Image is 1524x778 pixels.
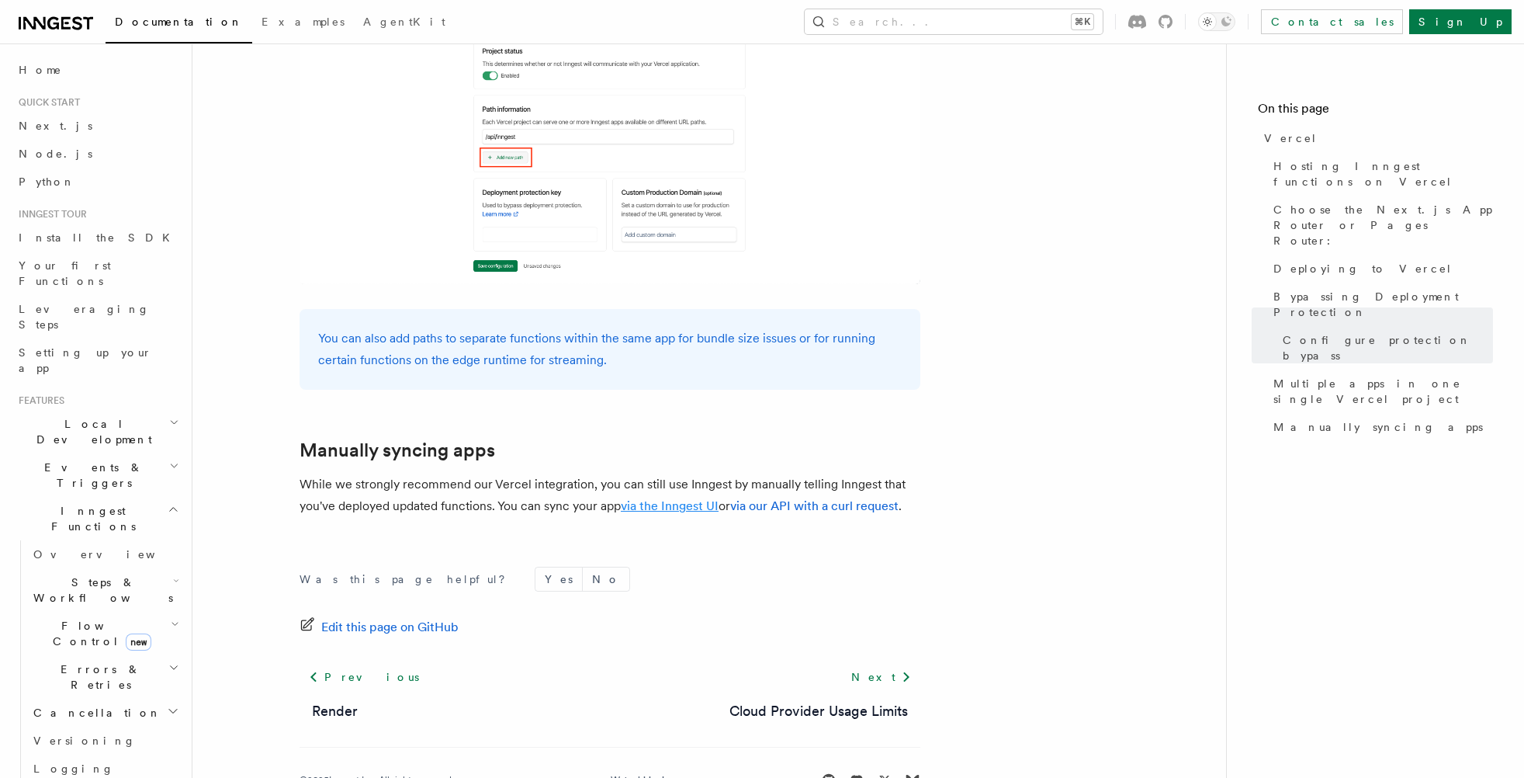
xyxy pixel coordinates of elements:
span: Inngest tour [12,208,87,221]
a: Previous [300,663,428,691]
p: Was this page helpful? [300,571,516,587]
a: Node.js [12,140,182,168]
a: via the Inngest UI [621,498,719,513]
a: Next [842,663,920,691]
span: Leveraging Steps [19,303,150,331]
a: via our API with a curl request [730,498,899,513]
a: Manually syncing apps [1267,413,1493,441]
span: Cancellation [27,705,161,721]
a: Examples [252,5,354,42]
span: Setting up your app [19,346,152,374]
a: Leveraging Steps [12,295,182,339]
a: Manually syncing apps [300,439,495,461]
span: Examples [262,16,345,28]
button: Inngest Functions [12,497,182,540]
span: AgentKit [363,16,445,28]
button: Steps & Workflows [27,568,182,612]
a: Install the SDK [12,224,182,252]
a: Cloud Provider Usage Limits [729,700,908,722]
span: Local Development [12,416,169,447]
span: Features [12,394,64,407]
span: Flow Control [27,618,171,649]
a: Your first Functions [12,252,182,295]
a: Choose the Next.js App Router or Pages Router: [1267,196,1493,255]
span: Home [19,62,62,78]
div: You can also add paths to separate functions within the same app for bundle size issues or for ru... [300,309,920,390]
kbd: ⌘K [1072,14,1093,30]
a: Render [312,700,358,722]
p: While we strongly recommend our Vercel integration, you can still use Inngest by manually telling... [300,474,920,517]
span: Bypassing Deployment Protection [1273,289,1493,320]
span: new [126,634,151,651]
button: Errors & Retries [27,655,182,699]
a: AgentKit [354,5,455,42]
span: Node.js [19,148,92,160]
span: Next.js [19,120,92,132]
a: Deploying to Vercel [1267,255,1493,283]
button: Cancellation [27,699,182,727]
span: Manually syncing apps [1273,419,1483,435]
span: Logging [33,762,114,775]
span: Quick start [12,96,80,109]
a: Sign Up [1409,9,1512,34]
span: Configure protection bypass [1283,332,1493,363]
button: No [583,568,629,591]
span: Choose the Next.js App Router or Pages Router: [1273,202,1493,248]
button: Events & Triggers [12,453,182,497]
span: Deploying to Vercel [1273,261,1453,276]
span: Errors & Retries [27,662,168,693]
span: Python [19,175,75,188]
a: Bypassing Deployment Protection [1267,283,1493,326]
span: Events & Triggers [12,460,169,491]
a: Vercel [1258,124,1493,152]
a: Overview [27,540,182,568]
a: Setting up your app [12,339,182,382]
span: Steps & Workflows [27,575,173,606]
span: Overview [33,548,193,561]
a: Contact sales [1261,9,1403,34]
a: Edit this page on GitHub [300,616,459,638]
a: Hosting Inngest functions on Vercel [1267,152,1493,196]
button: Flow Controlnew [27,612,182,655]
span: Documentation [115,16,243,28]
button: Yes [535,568,582,591]
a: Python [12,168,182,196]
a: Versioning [27,727,182,755]
span: Vercel [1264,130,1318,146]
a: Configure protection bypass [1276,326,1493,370]
a: Documentation [106,5,252,43]
button: Search...⌘K [805,9,1103,34]
span: Versioning [33,735,136,747]
span: Edit this page on GitHub [321,616,459,638]
h4: On this page [1258,99,1493,124]
button: Toggle dark mode [1198,12,1235,31]
span: Inngest Functions [12,503,168,534]
span: Multiple apps in one single Vercel project [1273,376,1493,407]
span: Install the SDK [19,231,179,244]
a: Home [12,56,182,84]
span: Hosting Inngest functions on Vercel [1273,158,1493,189]
a: Next.js [12,112,182,140]
a: Multiple apps in one single Vercel project [1267,370,1493,413]
span: Your first Functions [19,259,111,287]
button: Local Development [12,410,182,453]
